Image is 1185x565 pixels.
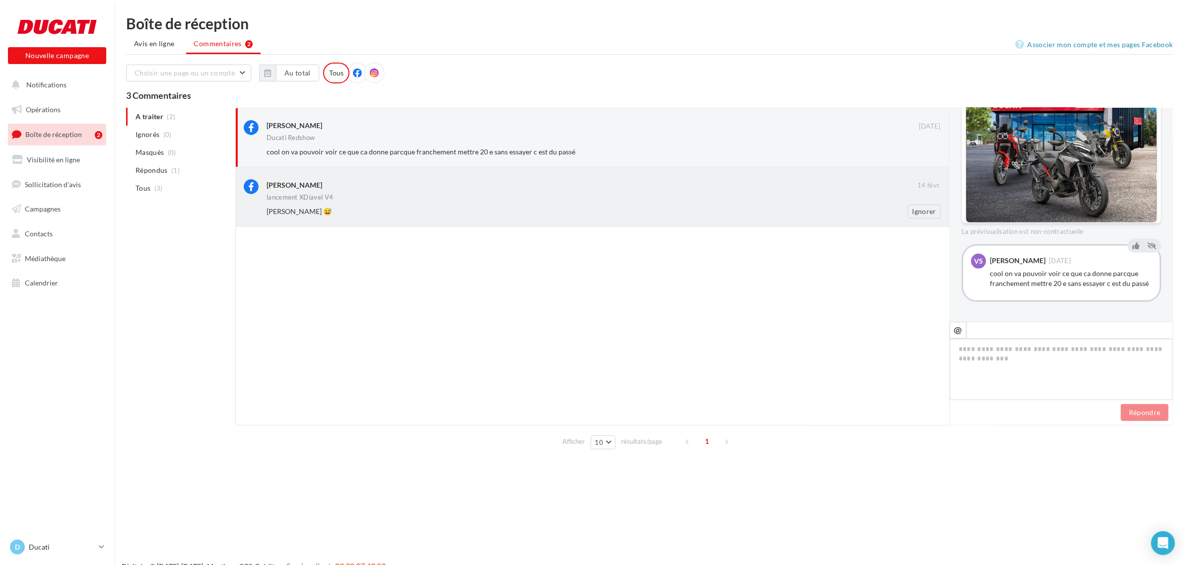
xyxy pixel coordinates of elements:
button: @ [950,322,967,339]
span: (1) [171,166,180,174]
div: 3 Commentaires [126,91,1173,100]
i: @ [954,325,963,334]
span: Médiathèque [25,254,66,263]
div: [PERSON_NAME] [267,121,322,131]
span: Masqués [136,147,164,157]
a: Visibilité en ligne [6,149,108,170]
button: Répondre [1121,404,1169,421]
span: (0) [168,148,176,156]
span: Contacts [25,229,53,238]
span: (3) [154,184,163,192]
div: Tous [323,63,349,83]
button: 10 [591,435,616,449]
a: Calendrier [6,273,108,293]
div: 2 [95,131,102,139]
span: résultats/page [621,437,662,446]
a: Associer mon compte et mes pages Facebook [1016,39,1173,51]
span: Visibilité en ligne [27,155,80,164]
span: Calendrier [25,279,58,287]
span: 1 [699,433,715,449]
span: Boîte de réception [25,130,82,139]
span: 10 [595,438,604,446]
button: Au total [259,65,319,81]
span: Ignorés [136,130,159,140]
a: Médiathèque [6,248,108,269]
span: Tous [136,183,150,193]
span: Afficher [563,437,585,446]
button: Notifications [6,74,104,95]
div: Open Intercom Messenger [1151,531,1175,555]
a: Opérations [6,99,108,120]
span: Avis en ligne [134,39,175,49]
a: Sollicitation d'avis [6,174,108,195]
span: Notifications [26,80,67,89]
p: Ducati [29,542,95,552]
span: Opérations [26,105,61,114]
div: [PERSON_NAME] [990,257,1046,264]
button: Ignorer [908,205,941,218]
span: [DATE] [1049,258,1071,264]
span: Choisir une page ou un compte [135,69,235,77]
span: Sollicitation d'avis [25,180,81,188]
span: (0) [163,131,172,139]
div: La prévisualisation est non-contractuelle [962,223,1161,236]
a: Campagnes [6,199,108,219]
a: Boîte de réception2 [6,124,108,145]
span: Campagnes [25,205,61,213]
span: [DATE] [919,122,941,131]
button: Nouvelle campagne [8,47,106,64]
div: lancement XDiavel V4 [267,194,334,201]
span: Répondus [136,165,168,175]
button: Choisir une page ou un compte [126,65,251,81]
span: cool on va pouvoir voir ce que ca donne parcque franchement mettre 20 e sans essayer c est du passé [267,147,575,156]
a: D Ducati [8,538,106,557]
div: Boîte de réception [126,16,1173,31]
div: [PERSON_NAME] [267,180,322,190]
div: cool on va pouvoir voir ce que ca donne parcque franchement mettre 20 e sans essayer c est du passé [990,269,1152,288]
button: Au total [276,65,319,81]
span: 14 févr. [917,181,941,190]
div: Ducati Redshow [267,135,315,141]
span: VS [974,256,983,266]
a: Contacts [6,223,108,244]
span: [PERSON_NAME] 😅 [267,207,332,215]
span: D [15,542,20,552]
